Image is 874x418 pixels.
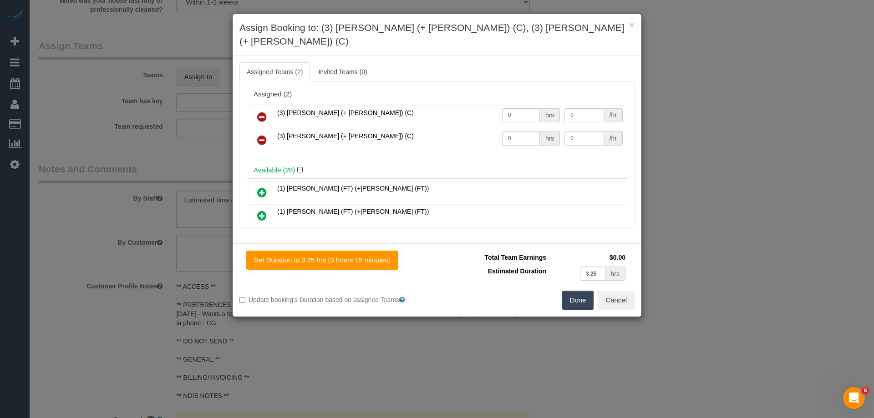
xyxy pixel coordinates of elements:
[540,131,560,146] div: hrs
[239,62,310,81] a: Assigned Teams (2)
[540,108,560,122] div: hrs
[488,267,546,275] span: Estimated Duration
[254,91,620,98] div: Assigned (2)
[604,131,623,146] div: /hr
[605,267,625,281] div: hrs
[246,251,398,270] button: Set Duration to 3.25 hrs (3 hours 15 minutes)
[549,251,628,264] td: $0.00
[239,21,635,48] h3: Assign Booking to: (3) [PERSON_NAME] (+ [PERSON_NAME]) (C), (3) [PERSON_NAME] (+ [PERSON_NAME]) (C)
[598,291,635,310] button: Cancel
[862,387,869,394] span: 6
[562,291,594,310] button: Done
[239,297,245,303] input: Update booking's Duration based on assigned Teams
[277,208,429,215] span: (1) [PERSON_NAME] (FT) (+[PERSON_NAME] (FT))
[277,132,414,140] span: (3) [PERSON_NAME] (+ [PERSON_NAME]) (C)
[239,295,430,304] label: Update booking's Duration based on assigned Teams
[311,62,374,81] a: Invited Teams (0)
[277,109,414,116] span: (3) [PERSON_NAME] (+ [PERSON_NAME]) (C)
[843,387,865,409] iframe: Intercom live chat
[254,166,620,174] h4: Available (28)
[604,108,623,122] div: /hr
[444,251,549,264] td: Total Team Earnings
[629,20,635,30] button: ×
[277,185,429,192] span: (1) [PERSON_NAME] (FT) (+[PERSON_NAME] (FT))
